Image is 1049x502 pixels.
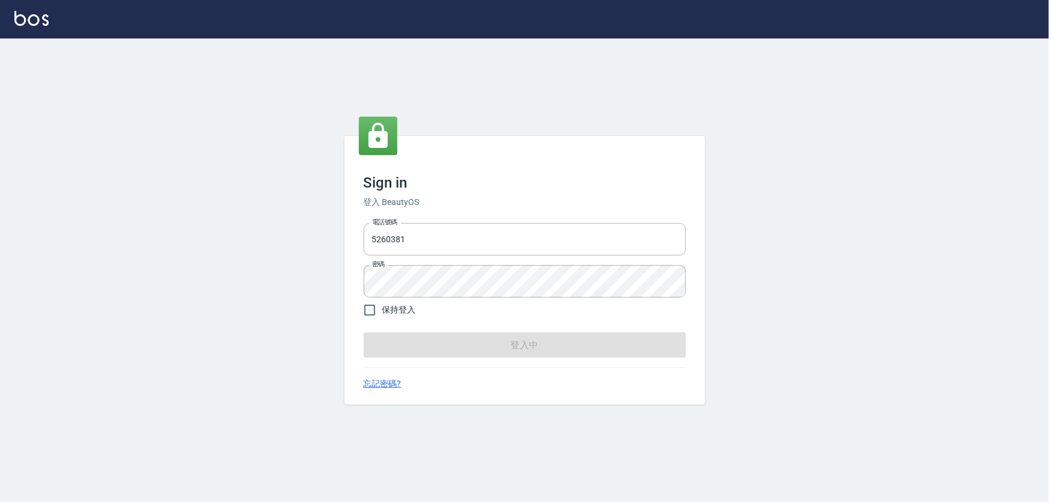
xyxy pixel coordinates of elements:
label: 電話號碼 [372,218,397,227]
label: 密碼 [372,260,385,269]
a: 忘記密碼? [364,378,402,390]
h3: Sign in [364,174,686,191]
span: 保持登入 [382,304,416,316]
img: Logo [14,11,49,26]
h6: 登入 BeautyOS [364,196,686,209]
